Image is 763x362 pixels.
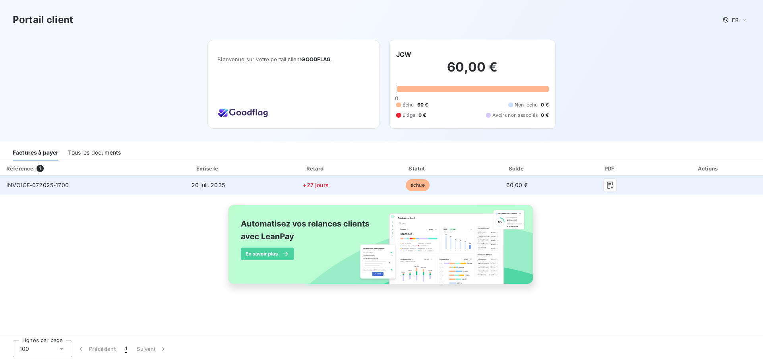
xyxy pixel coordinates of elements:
[541,112,548,119] span: 0 €
[132,341,172,357] button: Suivant
[221,200,542,298] img: banner
[541,101,548,108] span: 0 €
[217,105,268,119] img: Company logo
[13,13,73,27] h3: Portail client
[515,101,538,108] span: Non-échu
[37,165,44,172] span: 1
[6,182,69,188] span: INVOICE-072025-1700
[732,17,738,23] span: FR
[418,112,426,119] span: 0 €
[154,165,263,172] div: Émise le
[125,345,127,353] span: 1
[470,165,565,172] div: Solde
[6,165,33,172] div: Référence
[403,112,415,119] span: Litige
[120,341,132,357] button: 1
[396,50,411,59] h6: JCW
[266,165,366,172] div: Retard
[303,182,328,188] span: +27 jours
[68,145,121,161] div: Tous les documents
[406,179,430,191] span: échue
[567,165,653,172] div: PDF
[369,165,466,172] div: Statut
[72,341,120,357] button: Précédent
[396,59,549,83] h2: 60,00 €
[19,345,29,353] span: 100
[395,95,398,101] span: 0
[417,101,428,108] span: 60 €
[301,56,331,62] span: GOODFLAG
[217,56,370,62] span: Bienvenue sur votre portail client .
[492,112,538,119] span: Avoirs non associés
[13,145,58,161] div: Factures à payer
[192,182,225,188] span: 20 juil. 2025
[403,101,414,108] span: Échu
[506,182,528,188] span: 60,00 €
[656,165,761,172] div: Actions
